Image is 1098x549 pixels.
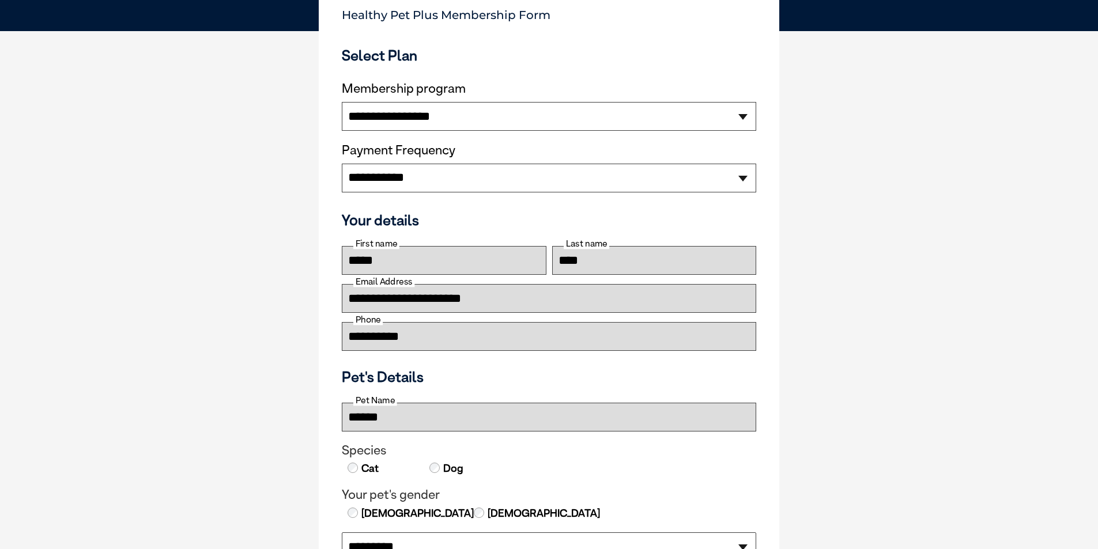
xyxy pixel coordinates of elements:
label: Phone [353,315,383,325]
legend: Species [342,443,756,458]
label: Email Address [353,277,414,287]
label: Membership program [342,81,756,96]
h3: Select Plan [342,47,756,64]
p: Healthy Pet Plus Membership Form [342,3,756,22]
label: Payment Frequency [342,143,455,158]
h3: Your details [342,211,756,229]
legend: Your pet's gender [342,487,756,502]
label: First name [353,238,399,249]
h3: Pet's Details [337,368,761,385]
label: Last name [564,238,609,249]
